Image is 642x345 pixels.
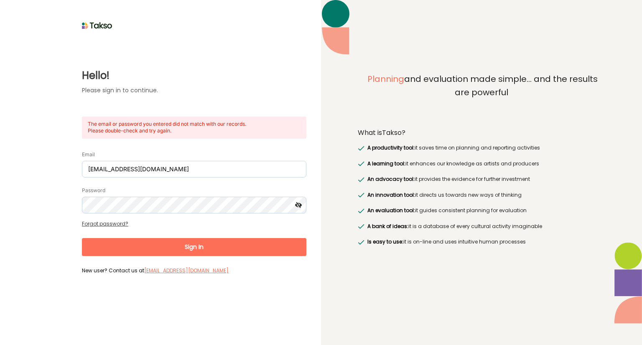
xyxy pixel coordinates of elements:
[367,175,415,183] span: An advocacy tool:
[366,144,540,152] label: it saves time on planning and reporting activities
[366,238,526,246] label: it is on-line and uses intuitive human processes
[367,160,405,167] span: A learning tool:
[366,222,542,231] label: it is a database of every cultural activity imaginable
[367,207,415,214] span: An evaluation tool:
[366,206,527,215] label: it guides consistent planning for evaluation
[382,128,405,137] span: Takso?
[82,86,306,95] label: Please sign in to continue.
[82,68,306,83] label: Hello!
[82,187,105,194] label: Password
[358,73,606,118] label: and evaluation made simple... and the results are powerful
[366,191,522,199] label: it directs us towards new ways of thinking
[82,19,112,32] img: taksoLoginLogo
[82,161,306,178] input: Email
[367,73,404,85] span: Planning
[144,267,229,274] a: [EMAIL_ADDRESS][DOMAIN_NAME]
[358,177,364,182] img: greenRight
[367,223,408,230] span: A bank of ideas:
[82,220,128,227] a: Forgot password?
[88,121,262,134] label: The email or password you entered did not match with our records. Please double-check and try again.
[82,266,306,274] label: New user? Contact us at
[144,266,229,275] label: [EMAIL_ADDRESS][DOMAIN_NAME]
[367,191,415,198] span: An innovation tool:
[358,240,364,245] img: greenRight
[367,238,403,245] span: Is easy to use:
[358,161,364,166] img: greenRight
[82,151,95,158] label: Email
[358,146,364,151] img: greenRight
[366,160,539,168] label: it enhances our knowledge as artists and producers
[358,208,364,213] img: greenRight
[367,144,415,151] span: A productivity tool:
[82,238,306,256] button: Sign In
[358,193,364,198] img: greenRight
[358,129,405,137] label: What is
[358,224,364,229] img: greenRight
[366,175,530,183] label: it provides the evidence for further investment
